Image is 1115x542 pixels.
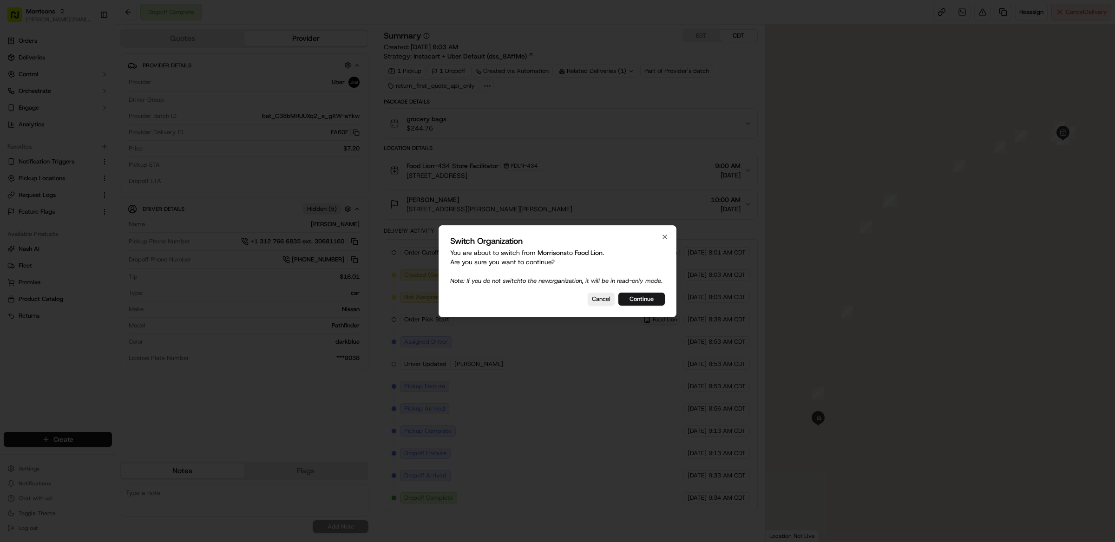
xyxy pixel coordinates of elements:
[575,248,603,257] span: Food Lion
[588,293,615,306] button: Cancel
[538,248,567,257] span: Morrisons
[450,237,665,245] h2: Switch Organization
[450,248,665,285] p: You are about to switch from to . Are you sure you want to continue?
[618,293,665,306] button: Continue
[450,277,662,285] span: Note: If you do not switch to the new organization, it will be in read-only mode.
